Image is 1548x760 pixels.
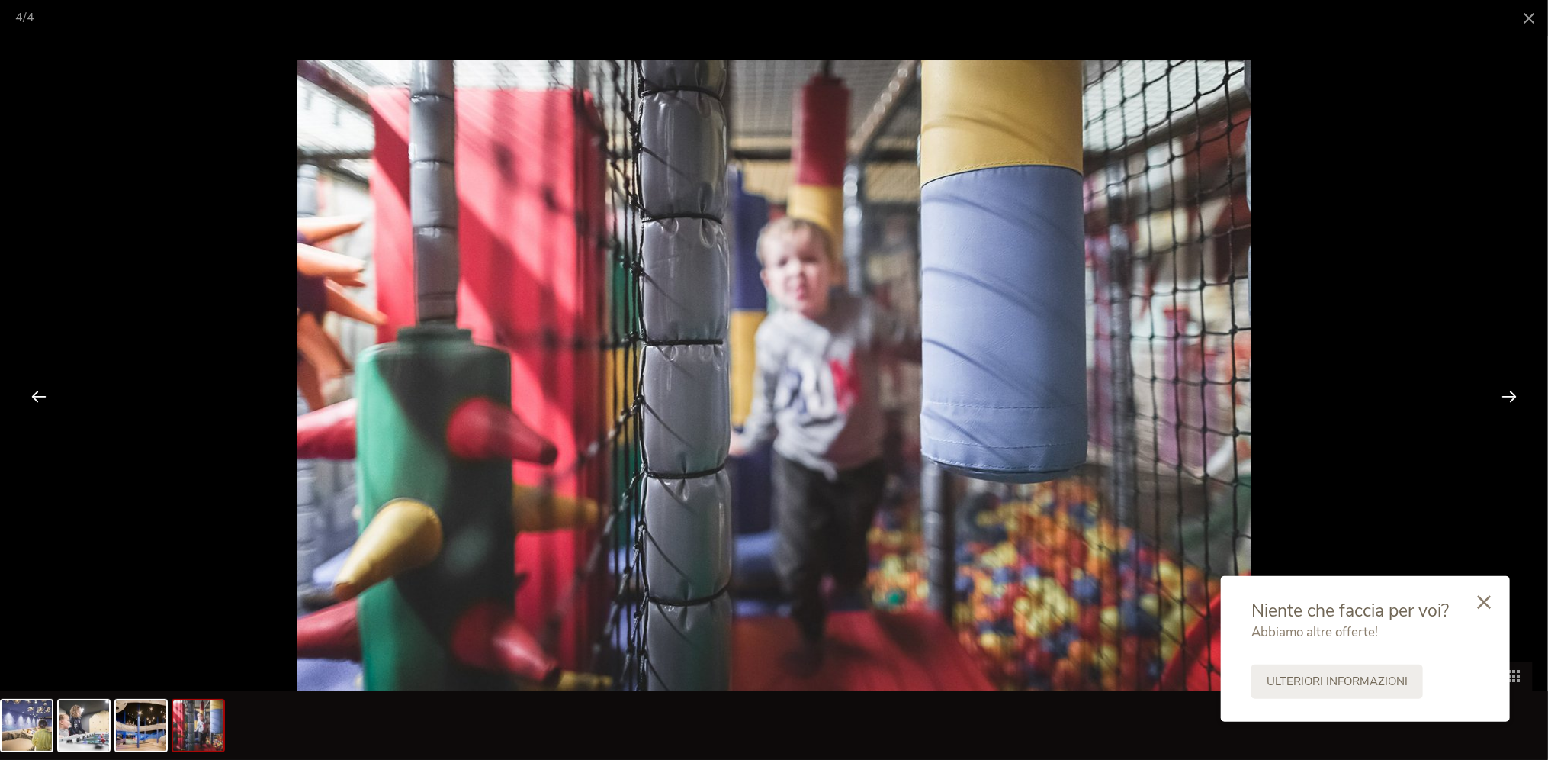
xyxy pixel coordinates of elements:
img: csm_110_A_L__c_KOTTERSTEGER_181107_KOT_7283_b9e20829a3.jpg [173,700,223,751]
img: csm_082_A_L__c_KOTTERSTEGER_181107_KOT_6883_5023705b0f.jpg [59,700,109,751]
a: Ulteriori informazioni [1251,665,1423,699]
span: 4 [15,9,23,26]
span: 4 [27,9,34,26]
img: csm_110_A_L__c_KOTTERSTEGER_181107_KOT_7283_1f66544c6a.jpg [297,60,1251,697]
img: csm_079_A_L__c_KOTTERSTEGER_181107_KOT_8649_cb5906af08.jpg [2,700,52,751]
span: Abbiamo altre offerte! [1251,623,1378,641]
span: Ulteriori informazioni [1267,674,1408,690]
img: csm_8_Family_Spa_2_a161b42b83.jpg [116,700,166,751]
span: Niente che faccia per voi? [1251,599,1449,623]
